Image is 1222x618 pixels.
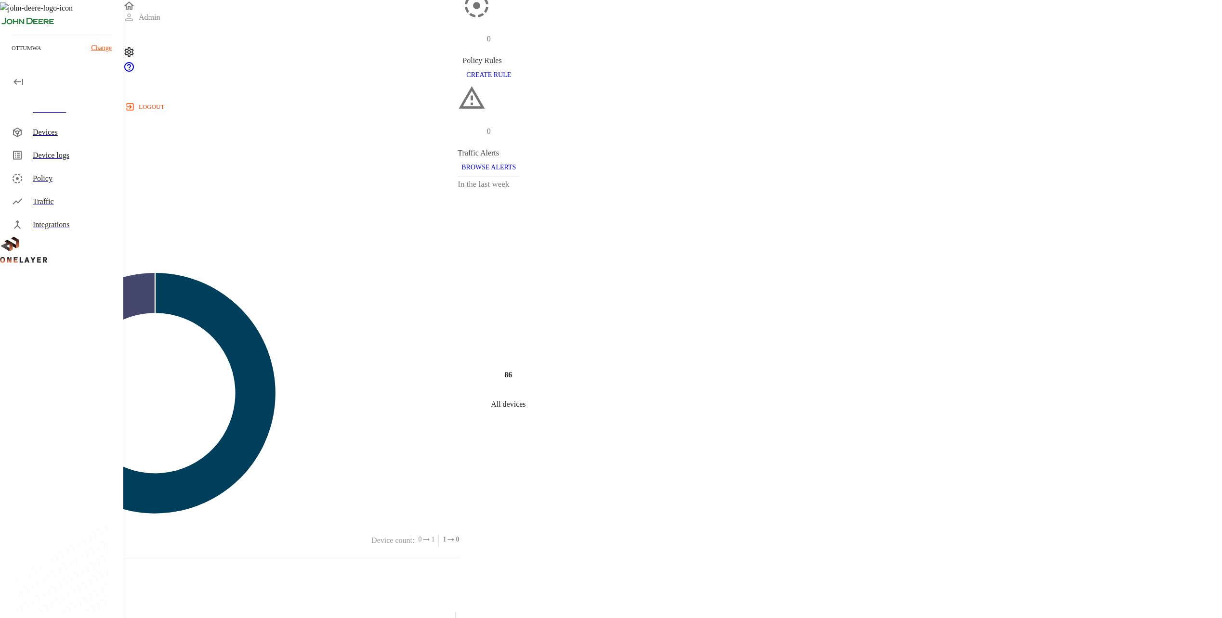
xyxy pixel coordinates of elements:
[504,369,512,380] h4: 86
[139,12,160,23] p: Admin
[371,535,414,546] p: Device count :
[443,535,446,544] span: 1
[458,159,520,177] button: BROWSE ALERTS
[487,126,491,137] p: 0
[123,66,135,74] a: onelayer-support
[123,99,1222,115] a: logout
[123,99,168,115] button: logout
[458,163,520,171] a: BROWSE ALERTS
[458,177,520,192] h3: In the last week
[491,399,526,410] p: All devices
[431,535,434,544] span: 1
[456,535,459,544] span: 0
[458,147,520,159] div: Traffic Alerts
[123,66,135,74] span: Support Portal
[418,535,421,544] span: 0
